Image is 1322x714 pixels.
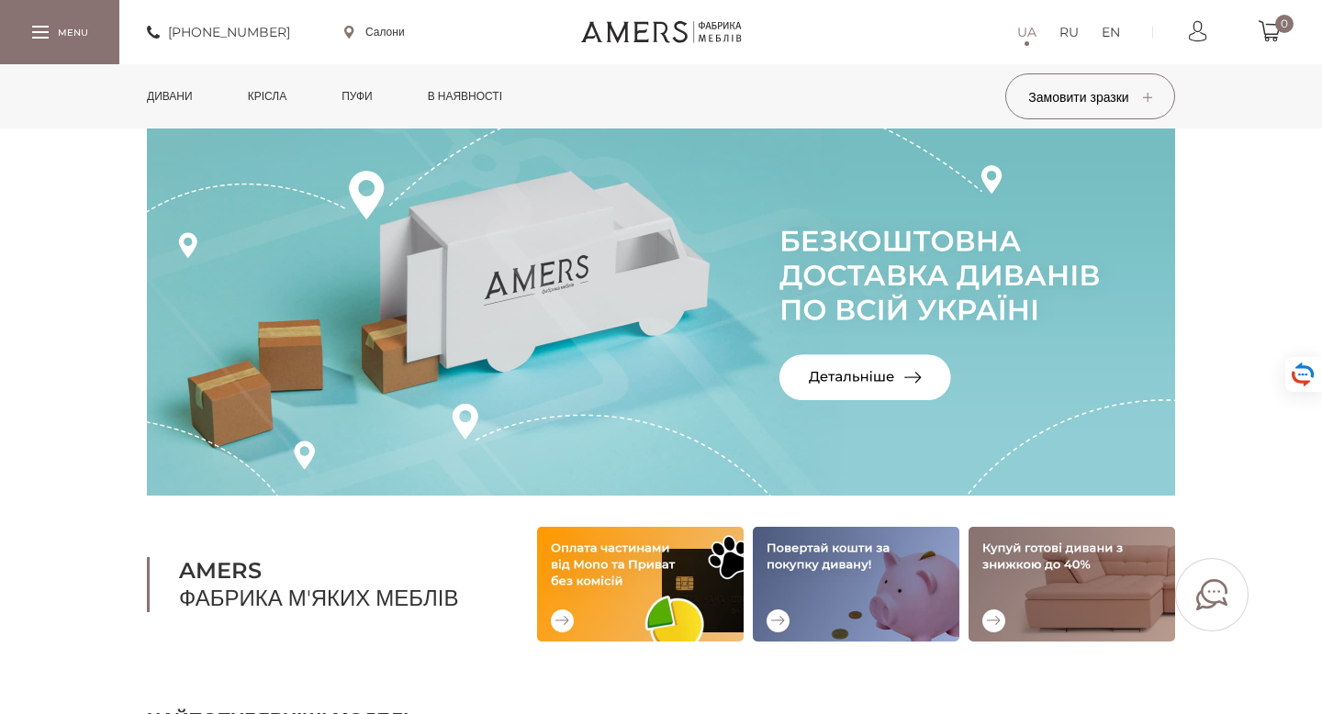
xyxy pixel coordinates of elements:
img: Купуй готові дивани зі знижкою до 40% [969,527,1175,641]
b: AMERS [179,557,491,585]
a: Крісла [234,64,300,128]
a: UA [1017,21,1036,43]
a: RU [1059,21,1079,43]
a: Дивани [133,64,207,128]
img: Оплата частинами від Mono та Приват без комісій [537,527,744,641]
span: 0 [1275,15,1294,33]
a: Пуфи [328,64,387,128]
a: EN [1102,21,1120,43]
a: Салони [344,24,405,40]
img: Повертай кошти за покупку дивану [753,527,959,641]
a: в наявності [414,64,516,128]
button: Замовити зразки [1005,73,1175,119]
a: [PHONE_NUMBER] [147,21,290,43]
span: Замовити зразки [1028,89,1151,106]
h1: Фабрика м'яких меблів [147,557,491,612]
